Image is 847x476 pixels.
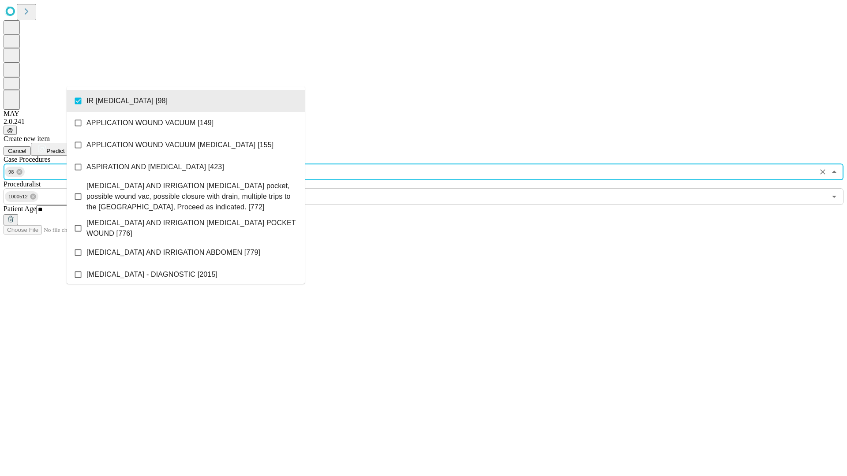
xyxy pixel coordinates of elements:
[8,148,26,154] span: Cancel
[4,126,17,135] button: @
[86,218,298,239] span: [MEDICAL_DATA] AND IRRIGATION [MEDICAL_DATA] POCKET WOUND [776]
[4,110,843,118] div: MAY
[828,166,840,178] button: Close
[86,247,260,258] span: [MEDICAL_DATA] AND IRRIGATION ABDOMEN [779]
[4,205,36,212] span: Patient Age
[86,96,168,106] span: IR [MEDICAL_DATA] [98]
[7,127,13,134] span: @
[4,146,31,156] button: Cancel
[5,191,38,202] div: 1000512
[5,167,25,177] div: 98
[86,162,224,172] span: ASPIRATION AND [MEDICAL_DATA] [423]
[4,180,41,188] span: Proceduralist
[4,156,50,163] span: Scheduled Procedure
[5,167,18,177] span: 98
[86,181,298,212] span: [MEDICAL_DATA] AND IRRIGATION [MEDICAL_DATA] pocket, possible wound vac, possible closure with dr...
[86,140,274,150] span: APPLICATION WOUND VACUUM [MEDICAL_DATA] [155]
[86,269,217,280] span: [MEDICAL_DATA] - DIAGNOSTIC [2015]
[817,166,829,178] button: Clear
[86,118,214,128] span: APPLICATION WOUND VACUUM [149]
[828,190,840,203] button: Open
[46,148,64,154] span: Predict
[31,143,71,156] button: Predict
[5,192,31,202] span: 1000512
[4,135,50,142] span: Create new item
[4,118,843,126] div: 2.0.241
